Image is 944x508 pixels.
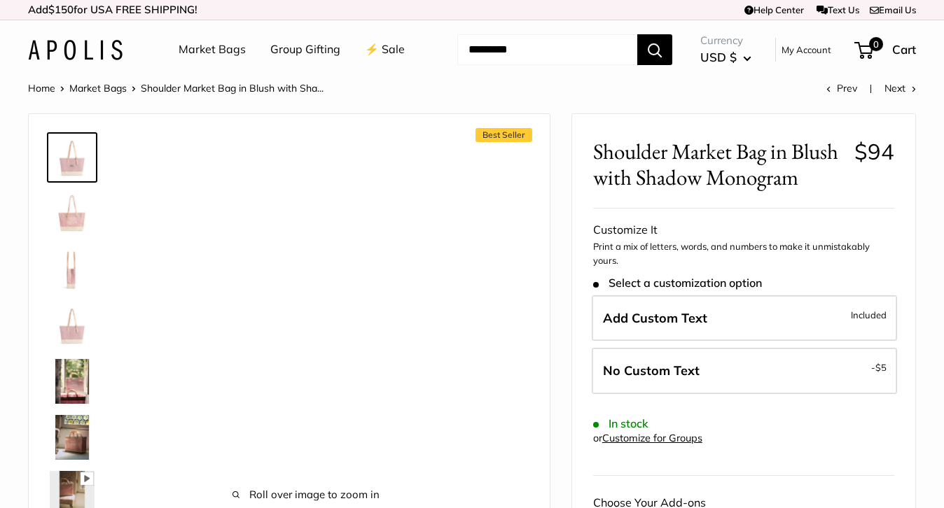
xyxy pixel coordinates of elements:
[47,356,97,407] a: Shoulder Market Bag in Blush with Shadow Monogram
[141,82,324,94] span: Shoulder Market Bag in Blush with Sha...
[884,82,916,94] a: Next
[603,362,700,379] span: No Custom Text
[28,79,324,97] nav: Breadcrumb
[47,300,97,351] a: Shoulder Market Bag in Blush with Shadow Monogram
[637,34,672,65] button: Search
[603,310,707,326] span: Add Custom Text
[47,132,97,183] a: Shoulder Market Bag in Blush with Shadow Monogram
[602,432,702,444] a: Customize for Groups
[457,34,637,65] input: Search...
[270,39,340,60] a: Group Gifting
[782,41,831,58] a: My Account
[141,485,472,505] span: Roll over image to zoom in
[50,303,95,348] img: Shoulder Market Bag in Blush with Shadow Monogram
[48,3,74,16] span: $150
[856,38,916,61] a: 0 Cart
[826,82,857,94] a: Prev
[817,4,859,15] a: Text Us
[593,417,648,430] span: In stock
[50,191,95,236] img: Shoulder Market Bag in Blush with Shadow Monogram
[870,4,916,15] a: Email Us
[47,188,97,239] a: Shoulder Market Bag in Blush with Shadow Monogram
[476,128,532,142] span: Best Seller
[592,295,897,341] label: Add Custom Text
[854,138,894,165] span: $94
[700,31,751,50] span: Currency
[593,276,762,290] span: Select a customization option
[50,415,95,460] img: Shoulder Market Bag in Blush with Shadow Monogram
[47,412,97,463] a: Shoulder Market Bag in Blush with Shadow Monogram
[593,429,702,448] div: or
[28,40,123,60] img: Apolis
[593,220,894,241] div: Customize It
[851,306,887,323] span: Included
[50,359,95,404] img: Shoulder Market Bag in Blush with Shadow Monogram
[50,135,95,180] img: Shoulder Market Bag in Blush with Shadow Monogram
[892,42,916,57] span: Cart
[700,46,751,69] button: USD $
[47,244,97,295] a: Shoulder Market Bag in Blush with Shadow Monogram
[875,362,887,373] span: $5
[28,82,55,94] a: Home
[592,348,897,394] label: Leave Blank
[50,247,95,292] img: Shoulder Market Bag in Blush with Shadow Monogram
[365,39,405,60] a: ⚡️ Sale
[700,50,737,64] span: USD $
[593,240,894,267] p: Print a mix of letters, words, and numbers to make it unmistakably yours.
[593,139,844,190] span: Shoulder Market Bag in Blush with Shadow Monogram
[869,37,883,51] span: 0
[871,359,887,376] span: -
[744,4,804,15] a: Help Center
[69,82,127,94] a: Market Bags
[179,39,246,60] a: Market Bags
